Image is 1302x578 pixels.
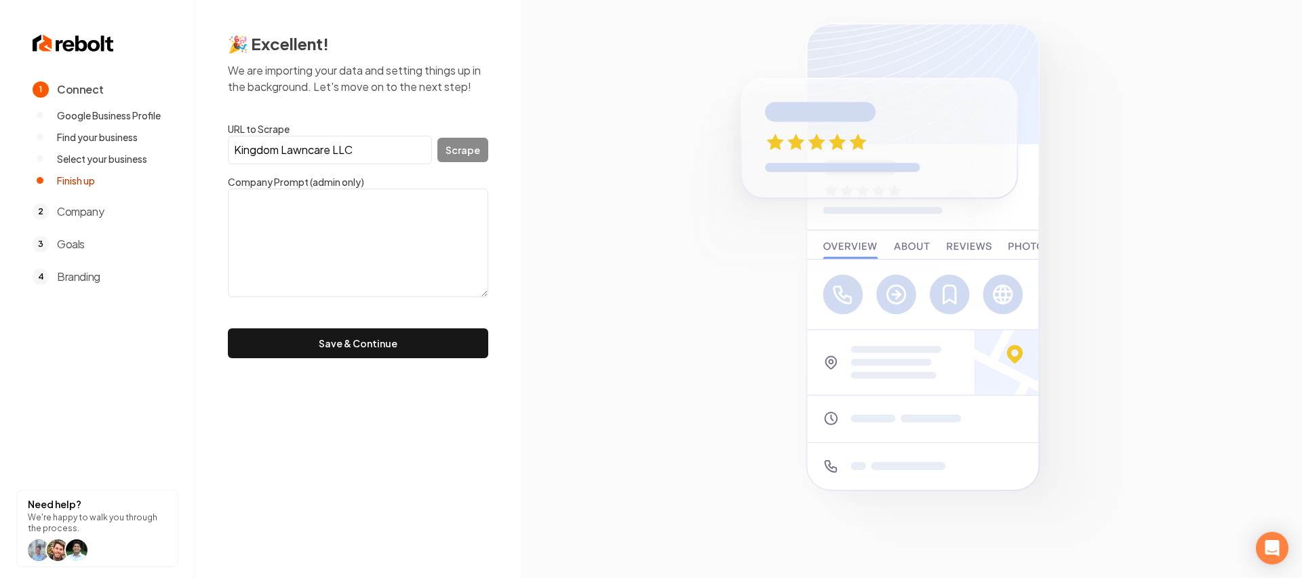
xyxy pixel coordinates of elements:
span: Company [57,204,104,220]
span: Find your business [57,130,138,144]
span: Google Business Profile [57,109,161,122]
div: Open Intercom Messenger [1256,532,1288,564]
button: Save & Continue [228,328,488,358]
p: We are importing your data and setting things up in the background. Let's move on to the next step! [228,62,488,95]
img: Google Business Profile [677,6,1145,573]
label: URL to Scrape [228,122,488,136]
span: Branding [57,269,100,285]
span: Connect [57,81,103,98]
span: Select your business [57,152,147,166]
h2: 🎉 Excellent! [228,33,488,54]
button: Need help?We're happy to walk you through the process.help icon Willhelp icon Willhelp icon arwin [16,490,178,567]
span: Finish up [57,174,95,187]
span: Goals [57,236,85,252]
img: Rebolt Logo [33,33,114,54]
p: We're happy to walk you through the process. [28,512,167,534]
img: help icon Will [47,539,68,561]
span: 3 [33,236,49,252]
span: 4 [33,269,49,285]
strong: Need help? [28,498,81,510]
label: Company Prompt (admin only) [228,175,488,189]
img: help icon arwin [66,539,87,561]
span: 1 [33,81,49,98]
input: Enter URL [228,136,432,164]
img: help icon Will [28,539,50,561]
span: 2 [33,204,49,220]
